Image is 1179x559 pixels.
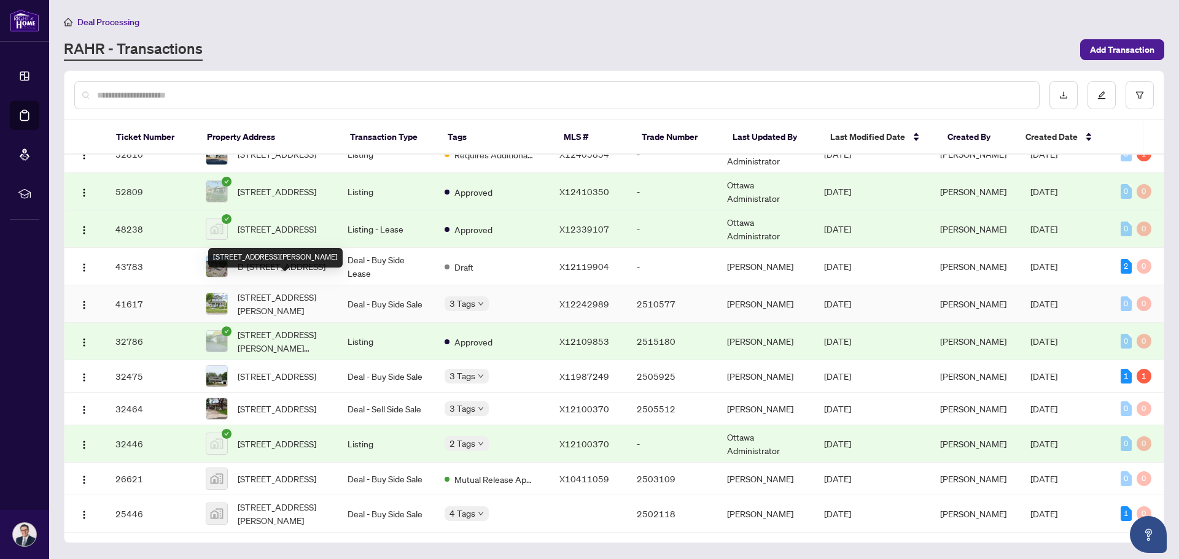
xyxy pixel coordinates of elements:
span: filter [1135,91,1144,99]
button: filter [1126,81,1154,109]
img: thumbnail-img [206,256,227,277]
img: Logo [79,440,89,450]
span: Last Modified Date [830,130,905,144]
span: [DATE] [1030,508,1057,519]
span: [DATE] [824,371,851,382]
div: 1 [1121,506,1132,521]
span: down [478,373,484,379]
td: 32446 [106,425,196,463]
div: 0 [1137,296,1151,311]
span: edit [1097,91,1106,99]
th: Ticket Number [106,120,197,155]
td: [PERSON_NAME] [717,495,814,533]
td: Ottawa Administrator [717,173,814,210]
td: 2505512 [627,393,717,425]
div: 1 [1137,369,1151,384]
span: [PERSON_NAME] [940,371,1006,382]
td: 2505925 [627,360,717,393]
span: [DATE] [824,186,851,197]
button: Add Transaction [1080,39,1164,60]
span: [STREET_ADDRESS] [238,402,316,415]
span: [PERSON_NAME] [940,186,1006,197]
td: 52809 [106,173,196,210]
td: 32786 [106,323,196,360]
td: Listing [338,173,435,210]
button: Logo [74,331,94,351]
th: Trade Number [632,120,723,155]
span: [DATE] [824,298,851,309]
td: 2510577 [627,285,717,323]
td: - [627,425,717,463]
td: 2503109 [627,463,717,495]
div: 0 [1137,401,1151,416]
td: Deal - Sell Side Sale [338,393,435,425]
div: 0 [1121,184,1132,199]
img: thumbnail-img [206,433,227,454]
div: [STREET_ADDRESS][PERSON_NAME] [208,248,343,268]
img: Profile Icon [13,523,36,546]
img: Logo [79,150,89,160]
td: Deal - Buy Side Sale [338,495,435,533]
span: download [1059,91,1068,99]
span: [PERSON_NAME] [940,261,1006,272]
span: X12100370 [559,438,609,449]
th: Transaction Type [340,120,438,155]
span: [DATE] [824,403,851,414]
button: Logo [74,399,94,418]
button: Logo [74,504,94,523]
td: 52810 [106,136,196,173]
span: [STREET_ADDRESS] [238,437,316,450]
div: 1 [1121,369,1132,384]
td: 25446 [106,495,196,533]
th: Last Updated By [723,120,820,155]
span: [DATE] [1030,438,1057,449]
span: Approved [454,223,492,236]
td: 41617 [106,285,196,323]
span: [DATE] [824,336,851,347]
span: 3 Tags [449,401,475,415]
img: Logo [79,510,89,520]
div: 0 [1121,296,1132,311]
span: X10411059 [559,473,609,484]
span: [STREET_ADDRESS][PERSON_NAME] [238,290,328,317]
button: Logo [74,219,94,239]
td: Listing [338,136,435,173]
span: [DATE] [1030,473,1057,484]
span: check-circle [222,326,232,336]
td: 48238 [106,210,196,248]
span: down [478,406,484,412]
span: Add Transaction [1090,40,1154,60]
span: check-circle [222,177,232,187]
img: thumbnail-img [206,218,227,239]
img: thumbnail-img [206,398,227,419]
span: [DATE] [1030,186,1057,197]
img: thumbnail-img [206,503,227,524]
img: thumbnail-img [206,181,227,202]
span: [PERSON_NAME] [940,473,1006,484]
span: Approved [454,335,492,349]
span: [DATE] [1030,371,1057,382]
img: thumbnail-img [206,366,227,387]
img: Logo [79,337,89,347]
td: - [627,210,717,248]
span: check-circle [222,429,232,439]
td: - [627,173,717,210]
td: 43783 [106,248,196,285]
span: Created Date [1025,130,1078,144]
div: 0 [1137,259,1151,274]
span: down [478,441,484,447]
button: Logo [74,294,94,314]
span: 3 Tags [449,296,475,310]
th: Tags [438,120,554,155]
span: [PERSON_NAME] [940,223,1006,234]
span: [STREET_ADDRESS] [238,472,316,485]
span: [DATE] [1030,261,1057,272]
div: 0 [1137,334,1151,349]
span: Deal Processing [77,17,139,28]
td: Ottawa Administrator [717,136,814,173]
td: Deal - Buy Side Lease [338,248,435,285]
img: Logo [79,475,89,485]
span: [PERSON_NAME] [940,508,1006,519]
span: [DATE] [824,223,851,234]
button: Logo [74,434,94,453]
